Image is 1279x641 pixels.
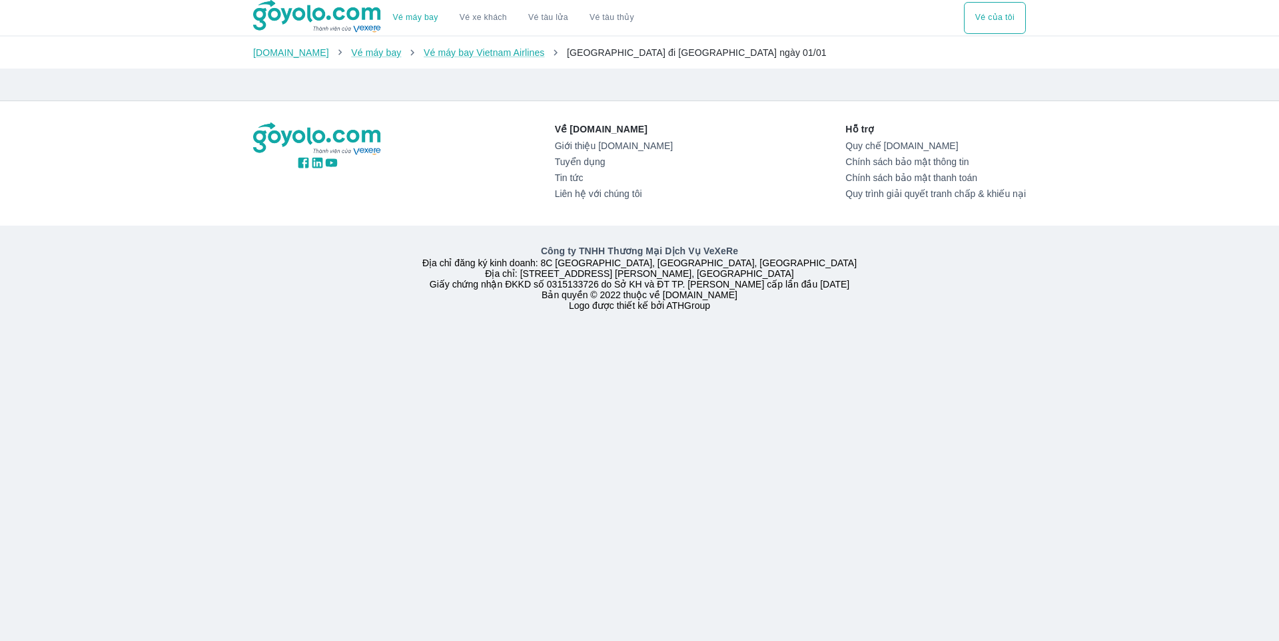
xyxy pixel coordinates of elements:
[555,172,673,183] a: Tin tức
[567,47,827,58] span: [GEOGRAPHIC_DATA] đi [GEOGRAPHIC_DATA] ngày 01/01
[964,2,1026,34] div: choose transportation mode
[555,140,673,151] a: Giới thiệu [DOMAIN_NAME]
[518,2,579,34] a: Vé tàu lửa
[845,156,1026,167] a: Chính sách bảo mật thông tin
[555,188,673,199] a: Liên hệ với chúng tôi
[845,122,1026,136] p: Hỗ trợ
[253,46,1026,59] nav: breadcrumb
[460,13,507,23] a: Vé xe khách
[845,172,1026,183] a: Chính sách bảo mật thanh toán
[964,2,1026,34] button: Vé của tôi
[253,122,382,156] img: logo
[555,122,673,136] p: Về [DOMAIN_NAME]
[555,156,673,167] a: Tuyển dụng
[845,140,1026,151] a: Quy chế [DOMAIN_NAME]
[382,2,645,34] div: choose transportation mode
[845,188,1026,199] a: Quy trình giải quyết tranh chấp & khiếu nại
[393,13,438,23] a: Vé máy bay
[253,47,329,58] a: [DOMAIN_NAME]
[256,244,1023,258] p: Công ty TNHH Thương Mại Dịch Vụ VeXeRe
[351,47,401,58] a: Vé máy bay
[424,47,545,58] a: Vé máy bay Vietnam Airlines
[245,244,1034,311] div: Địa chỉ đăng ký kinh doanh: 8C [GEOGRAPHIC_DATA], [GEOGRAPHIC_DATA], [GEOGRAPHIC_DATA] Địa chỉ: [...
[579,2,645,34] button: Vé tàu thủy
